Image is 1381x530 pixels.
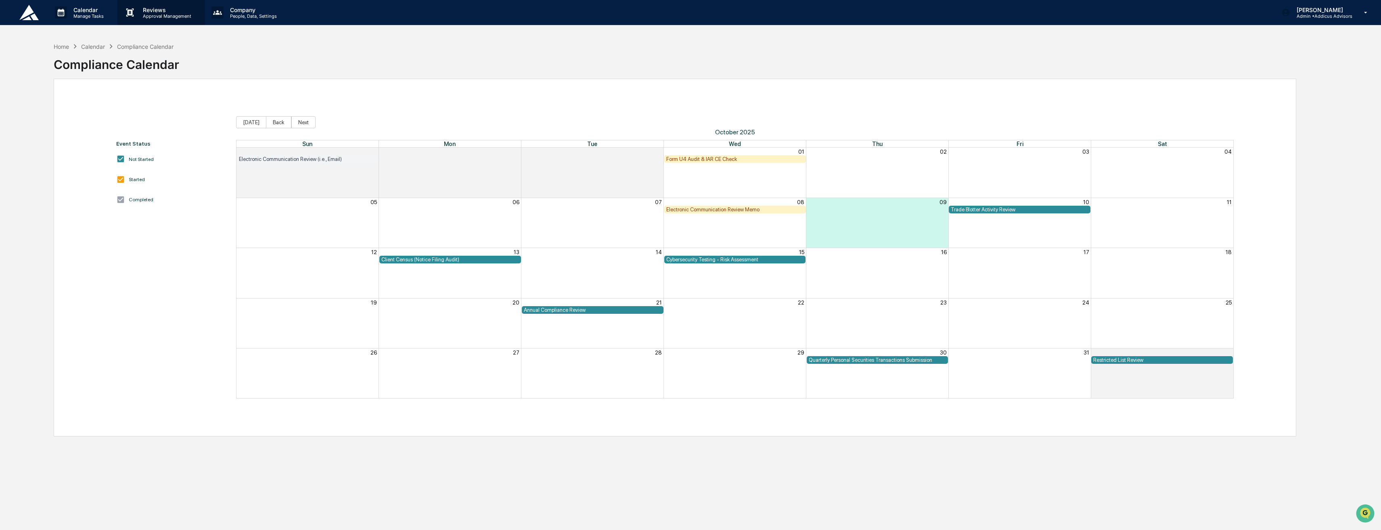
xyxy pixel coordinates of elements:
[8,62,23,76] img: 1746055101610-c473b297-6a78-478c-a979-82029cc54cd1
[371,249,377,255] button: 12
[1084,249,1089,255] button: 17
[1158,140,1167,147] span: Sat
[513,148,519,155] button: 29
[27,62,132,70] div: Start new chat
[729,140,741,147] span: Wed
[116,140,228,147] div: Event Status
[1227,199,1232,205] button: 11
[666,257,804,263] div: Cybersecurity Testing - Risk Assessment
[67,6,108,13] p: Calendar
[129,197,153,202] div: Completed
[951,207,1088,213] div: Trade Blotter Activity Review
[1355,503,1377,525] iframe: Open customer support
[16,102,52,110] span: Preclearance
[266,116,291,128] button: Back
[381,257,519,263] div: Client Census (Notice Filing Audit)
[129,156,154,162] div: Not Started
[81,43,105,50] div: Calendar
[798,299,804,306] button: 22
[291,116,316,128] button: Next
[655,199,662,205] button: 07
[655,349,662,356] button: 28
[8,102,15,109] div: 🖐️
[19,5,39,20] img: logo
[236,116,266,128] button: [DATE]
[236,128,1234,136] span: October 2025
[370,199,377,205] button: 05
[940,349,947,356] button: 30
[67,13,108,19] p: Manage Tasks
[1082,148,1089,155] button: 03
[129,177,145,182] div: Started
[8,17,147,30] p: How can we help?
[117,43,174,50] div: Compliance Calendar
[236,140,1234,399] div: Month View
[224,6,281,13] p: Company
[939,199,947,205] button: 09
[1093,357,1231,363] div: Restricted List Review
[666,156,804,162] div: Form U4 Audit & IAR CE Check
[54,51,179,72] div: Compliance Calendar
[1226,299,1232,306] button: 25
[136,6,195,13] p: Reviews
[1082,299,1089,306] button: 24
[59,102,65,109] div: 🗄️
[1083,199,1089,205] button: 10
[1084,349,1089,356] button: 31
[8,118,15,124] div: 🔎
[941,249,947,255] button: 16
[1290,13,1352,19] p: Admin • Addicus Advisors
[1290,6,1352,13] p: [PERSON_NAME]
[370,349,377,356] button: 26
[16,117,51,125] span: Data Lookup
[513,299,519,306] button: 20
[444,140,456,147] span: Mon
[136,13,195,19] p: Approval Management
[80,137,98,143] span: Pylon
[1226,249,1232,255] button: 18
[666,207,804,213] div: Electronic Communication Review Memo
[655,148,662,155] button: 30
[27,70,102,76] div: We're available if you need us!
[371,299,377,306] button: 19
[239,156,377,162] div: Electronic Communication Review (i.e., Email)
[67,102,100,110] span: Attestations
[370,148,377,155] button: 28
[1226,349,1232,356] button: 01
[798,148,804,155] button: 01
[513,199,519,205] button: 06
[940,148,947,155] button: 02
[799,249,804,255] button: 15
[55,98,103,113] a: 🗄️Attestations
[1017,140,1023,147] span: Fri
[57,136,98,143] a: Powered byPylon
[224,13,281,19] p: People, Data, Settings
[514,249,519,255] button: 13
[587,140,597,147] span: Tue
[656,299,662,306] button: 21
[5,98,55,113] a: 🖐️Preclearance
[513,349,519,356] button: 27
[5,114,54,128] a: 🔎Data Lookup
[1224,148,1232,155] button: 04
[54,43,69,50] div: Home
[797,349,804,356] button: 29
[137,64,147,74] button: Start new chat
[940,299,947,306] button: 23
[809,357,946,363] div: Quarterly Personal Securities Transactions Submission
[524,307,661,313] div: Annual Compliance Review
[656,249,662,255] button: 14
[872,140,883,147] span: Thu
[797,199,804,205] button: 08
[302,140,312,147] span: Sun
